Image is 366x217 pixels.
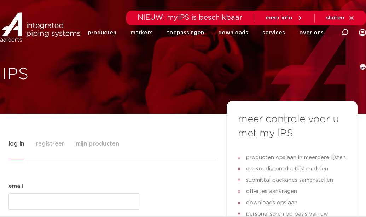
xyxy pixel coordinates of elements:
[8,137,24,151] span: log in
[88,19,116,46] a: producten
[326,15,344,20] span: sluiten
[266,15,292,20] span: meer info
[266,15,303,21] a: meer info
[130,19,153,46] a: markets
[238,112,346,141] h3: meer controle voor u met my IPS
[299,19,324,46] a: over ons
[8,182,23,190] label: email
[244,186,297,197] span: offertes aanvragen
[262,19,285,46] a: services
[244,152,346,163] span: producten opslaan in meerdere lijsten
[326,15,355,21] a: sluiten
[244,175,333,186] span: submittal packages samenstellen
[138,14,243,21] span: NIEUW: myIPS is beschikbaar
[359,25,366,40] div: my IPS
[36,137,64,151] span: registreer
[76,137,119,151] span: mijn producten
[218,19,248,46] a: downloads
[244,163,328,175] span: eenvoudig productlijsten delen
[88,19,324,46] nav: Menu
[244,197,297,209] span: downloads opslaan
[167,19,204,46] a: toepassingen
